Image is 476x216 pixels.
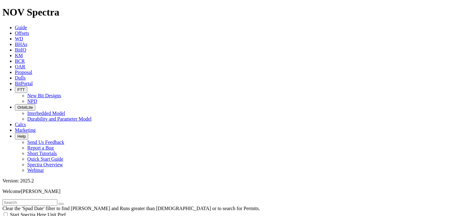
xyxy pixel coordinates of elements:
[27,116,92,122] a: Durability and Parameter Model
[2,7,474,18] h1: NOV Spectra
[27,99,37,104] a: NPD
[27,162,63,167] a: Spectra Overview
[15,47,26,53] a: BitIQ
[2,178,474,184] div: Version: 2025.2
[21,189,60,194] span: [PERSON_NAME]
[15,133,28,140] button: Help
[27,151,57,156] a: Short Tutorials
[15,58,25,64] a: BCR
[15,75,26,80] a: Dulls
[27,156,63,162] a: Quick Start Guide
[2,199,57,206] input: Search
[17,105,33,110] span: OrbitLite
[15,30,29,36] a: Offsets
[15,70,32,75] a: Proposal
[15,127,36,133] a: Marketing
[27,140,64,145] a: Send Us Feedback
[27,93,61,98] a: New Bit Designs
[27,168,44,173] a: Webinar
[15,64,25,69] a: OAR
[15,36,23,41] a: WD
[27,145,54,150] a: Report a Bug
[15,53,23,58] a: KM
[15,104,35,111] button: OrbitLite
[17,87,25,92] span: FTT
[2,206,260,211] span: Clear the 'Spud Date' filter to find [PERSON_NAME] and Runs greater than [DEMOGRAPHIC_DATA] or to...
[17,134,26,139] span: Help
[2,189,474,194] p: Welcome
[15,86,27,93] button: FTT
[15,81,33,86] a: BitPortal
[15,25,27,30] a: Guide
[15,122,26,127] a: Calcs
[15,42,27,47] a: BHAs
[27,111,65,116] a: Interbedded Model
